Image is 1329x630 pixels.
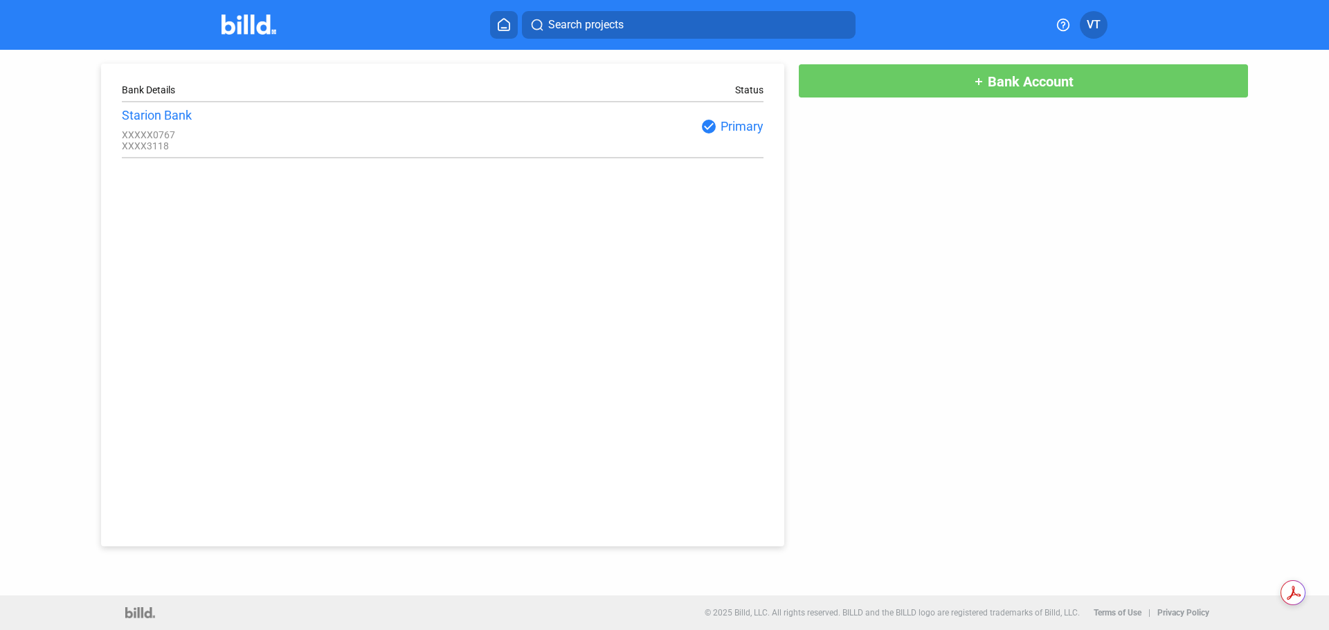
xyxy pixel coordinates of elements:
span: Bank Account [988,73,1074,90]
img: logo [125,607,155,618]
b: Privacy Policy [1157,608,1209,618]
div: Primary [442,118,763,135]
span: VT [1087,17,1101,33]
p: | [1148,608,1150,618]
div: XXXXX0767 [122,129,442,140]
div: Starion Bank [122,108,442,122]
mat-icon: check_circle [700,118,717,135]
div: Status [735,84,763,95]
p: © 2025 Billd, LLC. All rights reserved. BILLD and the BILLD logo are registered trademarks of Bil... [705,608,1080,618]
b: Terms of Use [1094,608,1141,618]
button: Search projects [522,11,856,39]
button: Bank Account [798,64,1249,98]
img: Billd Company Logo [221,15,276,35]
div: XXXX3118 [122,140,442,151]
mat-icon: add [973,76,984,87]
span: Search projects [548,17,624,33]
button: VT [1080,11,1107,39]
div: Bank Details [122,84,442,95]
